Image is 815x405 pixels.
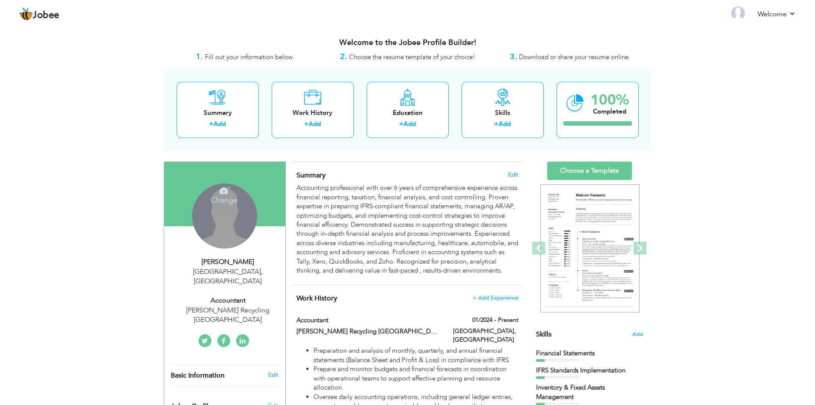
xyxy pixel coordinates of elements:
[196,51,203,62] strong: 1.
[19,7,33,21] img: jobee.io
[296,294,518,303] h4: This helps to show the companies you have worked for.
[758,9,796,19] a: Welcome
[268,371,279,379] a: Edit
[296,294,337,303] span: Work History
[590,93,629,107] div: 100%
[508,172,519,178] span: Edit
[308,120,321,128] a: Add
[193,184,255,205] h4: Change
[473,295,519,301] span: + Add Experience
[304,120,308,129] label: +
[519,53,630,61] span: Download or share your resume online.
[296,183,518,275] div: Accounting professional with over 6 years of comprehensive experience across financial reporting,...
[213,120,226,128] a: Add
[171,257,285,267] div: [PERSON_NAME]
[261,267,263,276] span: ,
[296,171,326,180] span: Summary
[164,39,652,47] h3: Welcome to the Jobee Profile Builder!
[296,171,518,180] h4: Adding a summary is a quick and easy way to highlight your experience and interests.
[498,120,511,128] a: Add
[171,296,285,306] div: Accountant
[296,327,440,336] label: [PERSON_NAME] Recycling [GEOGRAPHIC_DATA]
[510,51,517,62] strong: 3.
[494,120,498,129] label: +
[171,372,225,380] span: Basic Information
[205,53,294,61] span: Fill out your information below.
[453,327,519,344] label: [GEOGRAPHIC_DATA], [GEOGRAPHIC_DATA]
[472,316,519,324] label: 01/2024 - Present
[547,162,632,180] a: Choose a Template
[184,108,252,117] div: Summary
[536,383,643,402] div: Inventory & Fixed Assets Management
[296,316,440,325] label: Accountant
[314,365,518,392] li: Prepare and monitor budgets and financial forecasts in coordination with operational teams to sup...
[536,366,643,375] div: IFRS Standards Implementation
[340,51,347,62] strong: 2.
[209,120,213,129] label: +
[171,306,285,325] div: [PERSON_NAME] Recycling [GEOGRAPHIC_DATA]
[536,349,643,358] div: Financial Statements
[731,6,745,20] img: Profile Img
[632,330,643,339] span: Add
[373,108,442,117] div: Education
[171,267,285,287] div: [GEOGRAPHIC_DATA] [GEOGRAPHIC_DATA]
[536,330,551,339] span: Skills
[590,107,629,116] div: Completed
[279,108,347,117] div: Work History
[403,120,416,128] a: Add
[19,7,59,21] a: Jobee
[349,53,475,61] span: Choose the resume template of your choice!
[314,346,518,365] li: Preparation and analysis of monthly, quarterly, and annual financial statements (Balance Sheet an...
[399,120,403,129] label: +
[468,108,537,117] div: Skills
[33,11,59,20] span: Jobee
